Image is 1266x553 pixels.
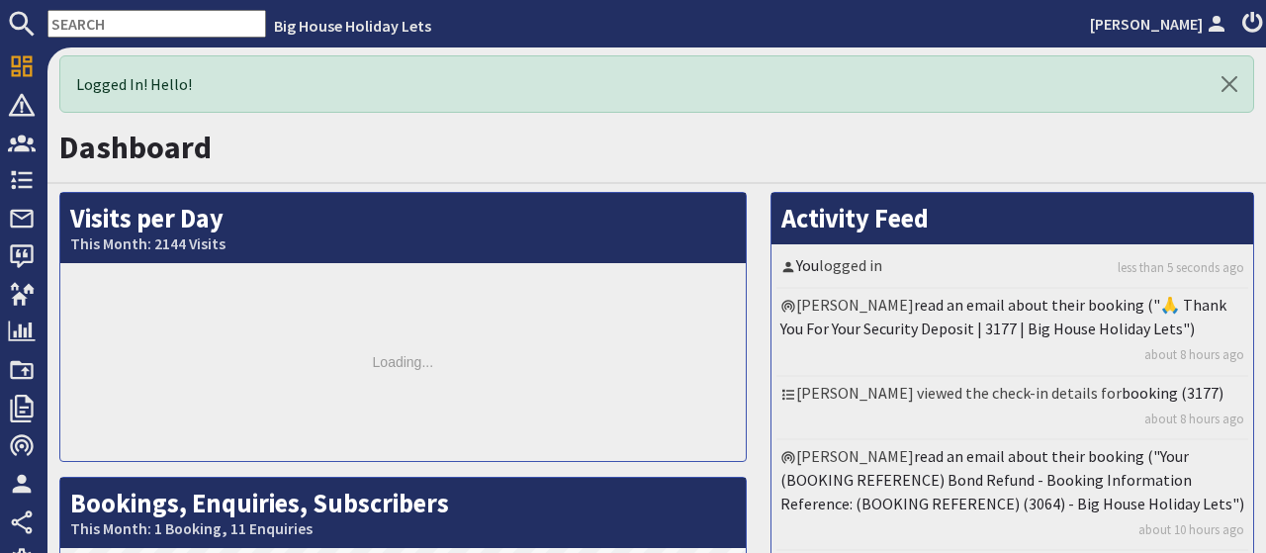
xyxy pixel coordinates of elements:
a: less than 5 seconds ago [1118,258,1244,277]
a: Activity Feed [781,202,929,234]
a: [PERSON_NAME] [1090,12,1230,36]
a: booking (3177) [1122,383,1223,403]
a: Big House Holiday Lets [274,16,431,36]
li: logged in [776,249,1248,289]
div: Logged In! Hello! [59,55,1254,113]
input: SEARCH [47,10,266,38]
h2: Visits per Day [60,193,746,263]
li: [PERSON_NAME] viewed the check-in details for [776,377,1248,440]
a: about 8 hours ago [1144,345,1244,364]
a: read an email about their booking ("🙏 Thank You For Your Security Deposit | 3177 | Big House Holi... [780,295,1226,338]
h2: Bookings, Enquiries, Subscribers [60,478,746,548]
div: Loading... [60,263,746,461]
small: This Month: 1 Booking, 11 Enquiries [70,519,736,538]
li: [PERSON_NAME] [776,440,1248,551]
a: read an email about their booking ("Your (BOOKING REFERENCE) Bond Refund - Booking Information Re... [780,446,1244,513]
small: This Month: 2144 Visits [70,234,736,253]
a: about 10 hours ago [1138,520,1244,539]
a: You [796,255,819,275]
a: Dashboard [59,128,212,167]
a: about 8 hours ago [1144,410,1244,428]
li: [PERSON_NAME] [776,289,1248,376]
